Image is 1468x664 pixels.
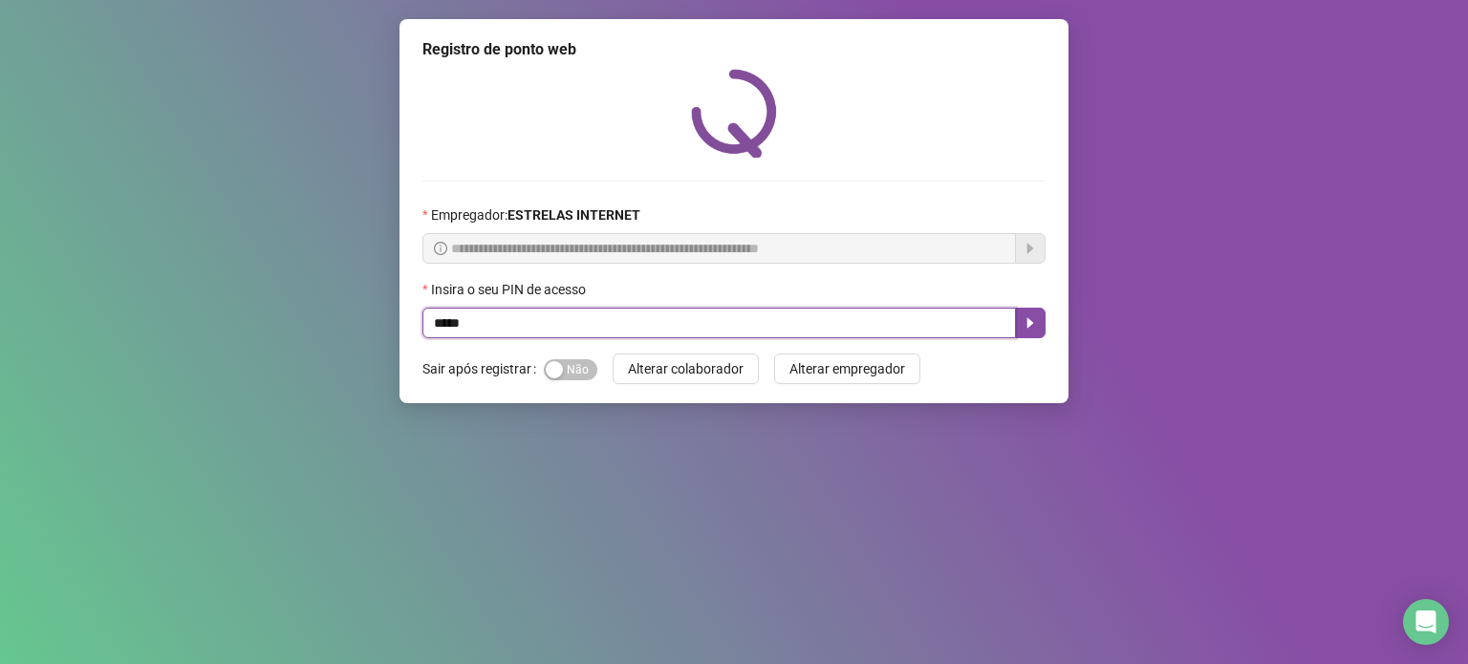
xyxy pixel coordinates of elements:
[434,242,447,255] span: info-circle
[431,204,640,225] span: Empregador :
[1023,315,1038,331] span: caret-right
[422,38,1046,61] div: Registro de ponto web
[789,358,905,379] span: Alterar empregador
[1403,599,1449,645] div: Open Intercom Messenger
[774,353,920,384] button: Alterar empregador
[422,353,544,384] label: Sair após registrar
[628,358,744,379] span: Alterar colaborador
[613,353,759,384] button: Alterar colaborador
[691,69,777,158] img: QRPoint
[422,279,598,300] label: Insira o seu PIN de acesso
[507,207,640,223] strong: ESTRELAS INTERNET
